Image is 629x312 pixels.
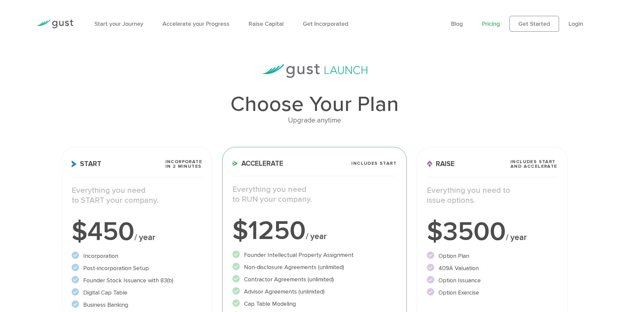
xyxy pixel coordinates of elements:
a: Get Started [509,16,559,32]
li: 409A Valuation [427,264,557,273]
span: Raise [427,160,455,167]
li: Option Plan [427,252,557,260]
li: Digital Cap Table [72,288,202,297]
a: Blog [451,20,463,27]
img: Start Icon X2 [72,160,77,167]
span: / year [306,231,327,241]
img: Raise Icon [427,160,433,167]
h1: Choose Your Plan [61,94,567,115]
li: Post-incorporation Setup [72,264,202,273]
a: Login [569,20,583,27]
li: Founder Stock Issuance with 83(b) [72,276,202,285]
p: Everything you need to issue options. [427,186,557,205]
li: Option Issuance [427,276,557,285]
li: Business Banking [72,300,202,309]
a: Pricing [482,20,500,27]
a: Start your Journey [94,20,143,27]
li: Incorporation [72,252,202,260]
span: Start [72,160,101,167]
li: Non-disclosure Agreements (unlimited) [232,263,397,272]
a: Accelerate your Progress [162,20,229,27]
li: Option Exercise [427,288,557,297]
a: Raise Capital [249,20,284,27]
li: Contractor Agreements (unlimited) [232,275,397,284]
a: Get Incorporated [303,20,348,27]
img: Accelerate Icon [232,161,238,166]
span: Includes START and ACCELERATE [510,159,557,169]
p: Everything you need to RUN your company. [232,185,397,204]
img: Gust Logo [36,19,73,28]
p: Everything you need to START your company. [72,186,202,205]
div: $450 [72,219,202,245]
span: Includes START [351,161,397,166]
img: gust-launch-logos.svg [262,64,367,78]
li: Advisor Agreements (unlimited) [232,287,397,296]
div: Upgrade anytime [61,115,567,126]
li: Cap Table Modeling [232,299,397,308]
div: $3500 [427,219,557,245]
li: Founder Intellectual Property Assignment [232,251,397,260]
span: Accelerate [232,160,283,167]
span: / year [134,232,155,242]
div: $1250 [232,218,397,244]
span: Incorporate in 2 Minutes [165,159,202,169]
span: / year [506,232,527,242]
